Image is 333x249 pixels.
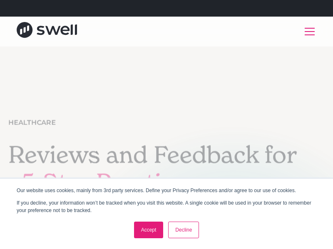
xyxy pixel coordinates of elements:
[134,222,164,238] a: Accept
[8,117,56,127] div: Healthcare
[168,222,199,238] a: Decline
[8,141,325,196] h1: Reviews and Feedback for a
[21,168,186,198] span: 5-Star Practice
[17,187,316,194] p: Our website uses cookies, mainly from 3rd party services. Define your Privacy Preferences and/or ...
[17,22,77,41] a: home
[17,199,316,214] p: If you decline, your information won’t be tracked when you visit this website. A single cookie wi...
[300,22,316,41] div: menu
